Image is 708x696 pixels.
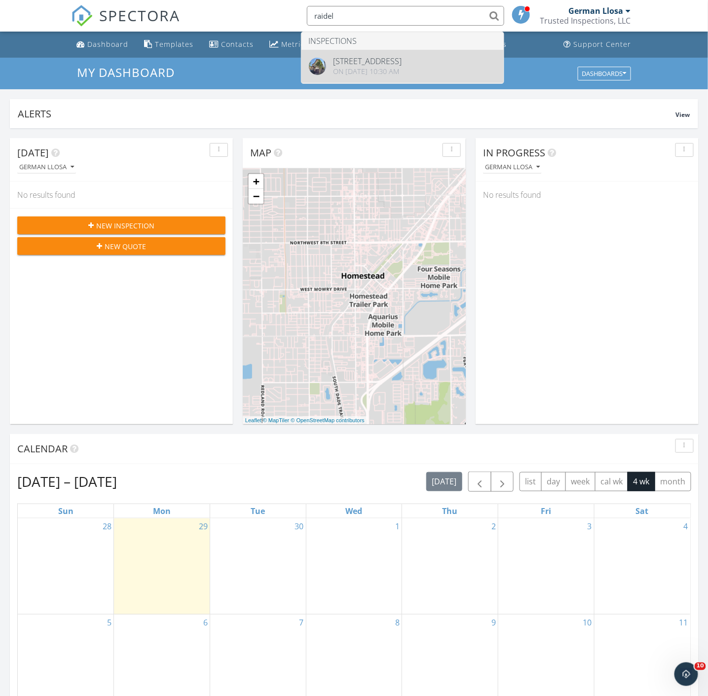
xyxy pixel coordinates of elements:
[682,518,690,534] a: Go to October 4, 2025
[476,182,699,208] div: No results found
[249,189,263,204] a: Zoom out
[674,662,698,686] iframe: Intercom live chat
[17,442,68,455] span: Calendar
[298,615,306,630] a: Go to October 7, 2025
[594,518,690,615] td: Go to October 4, 2025
[88,39,129,49] div: Dashboard
[565,472,596,491] button: week
[541,472,566,491] button: day
[677,615,690,630] a: Go to October 11, 2025
[441,504,460,518] a: Thursday
[569,6,624,16] div: German Llosa
[578,67,631,80] button: Dashboards
[71,13,181,34] a: SPECTORA
[634,504,651,518] a: Saturday
[483,146,545,159] span: In Progress
[17,146,49,159] span: [DATE]
[17,472,117,491] h2: [DATE] – [DATE]
[426,472,462,491] button: [DATE]
[468,472,491,492] button: Previous
[520,472,542,491] button: list
[595,472,629,491] button: cal wk
[206,36,258,54] a: Contacts
[17,217,225,234] button: New Inspection
[250,146,271,159] span: Map
[334,68,402,75] div: On [DATE] 10:30 am
[393,615,402,630] a: Go to October 8, 2025
[307,6,504,26] input: Search everything...
[309,58,326,75] img: 8758037%2Fcover_photos%2FEspglOLcredmJeNpvPOn%2Foriginal.8758037-1748121514215
[201,615,210,630] a: Go to October 6, 2025
[498,518,595,615] td: Go to October 3, 2025
[306,518,402,615] td: Go to October 1, 2025
[574,39,632,49] div: Support Center
[19,164,74,171] div: German Llosa
[249,174,263,189] a: Zoom in
[263,417,290,423] a: © MapTiler
[71,5,93,27] img: The Best Home Inspection Software - Spectora
[560,36,635,54] a: Support Center
[77,64,175,80] span: My Dashboard
[582,70,627,77] div: Dashboards
[655,472,691,491] button: month
[18,107,676,120] div: Alerts
[540,16,631,26] div: Trusted Inspections, LLC
[628,472,655,491] button: 4 wk
[222,39,254,49] div: Contacts
[114,518,210,615] td: Go to September 29, 2025
[141,36,198,54] a: Templates
[301,32,504,50] li: Inspections
[10,182,233,208] div: No results found
[334,57,402,65] div: [STREET_ADDRESS]
[586,518,594,534] a: Go to October 3, 2025
[293,518,306,534] a: Go to September 30, 2025
[393,518,402,534] a: Go to October 1, 2025
[491,472,514,492] button: Next
[485,164,540,171] div: German Llosa
[105,615,113,630] a: Go to October 5, 2025
[489,615,498,630] a: Go to October 9, 2025
[151,504,173,518] a: Monday
[17,161,76,174] button: German Llosa
[101,518,113,534] a: Go to September 28, 2025
[18,518,114,615] td: Go to September 28, 2025
[676,110,690,119] span: View
[243,416,367,425] div: |
[581,615,594,630] a: Go to October 10, 2025
[266,36,313,54] a: Metrics
[197,518,210,534] a: Go to September 29, 2025
[343,504,364,518] a: Wednesday
[155,39,194,49] div: Templates
[105,241,146,252] span: New Quote
[73,36,133,54] a: Dashboard
[210,518,306,615] td: Go to September 30, 2025
[56,504,75,518] a: Sunday
[245,417,261,423] a: Leaflet
[695,662,706,670] span: 10
[17,237,225,255] button: New Quote
[96,220,154,231] span: New Inspection
[301,50,504,83] a: [STREET_ADDRESS] On [DATE] 10:30 am
[249,504,267,518] a: Tuesday
[539,504,553,518] a: Friday
[402,518,498,615] td: Go to October 2, 2025
[282,39,309,49] div: Metrics
[291,417,365,423] a: © OpenStreetMap contributors
[100,5,181,26] span: SPECTORA
[483,161,542,174] button: German Llosa
[489,518,498,534] a: Go to October 2, 2025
